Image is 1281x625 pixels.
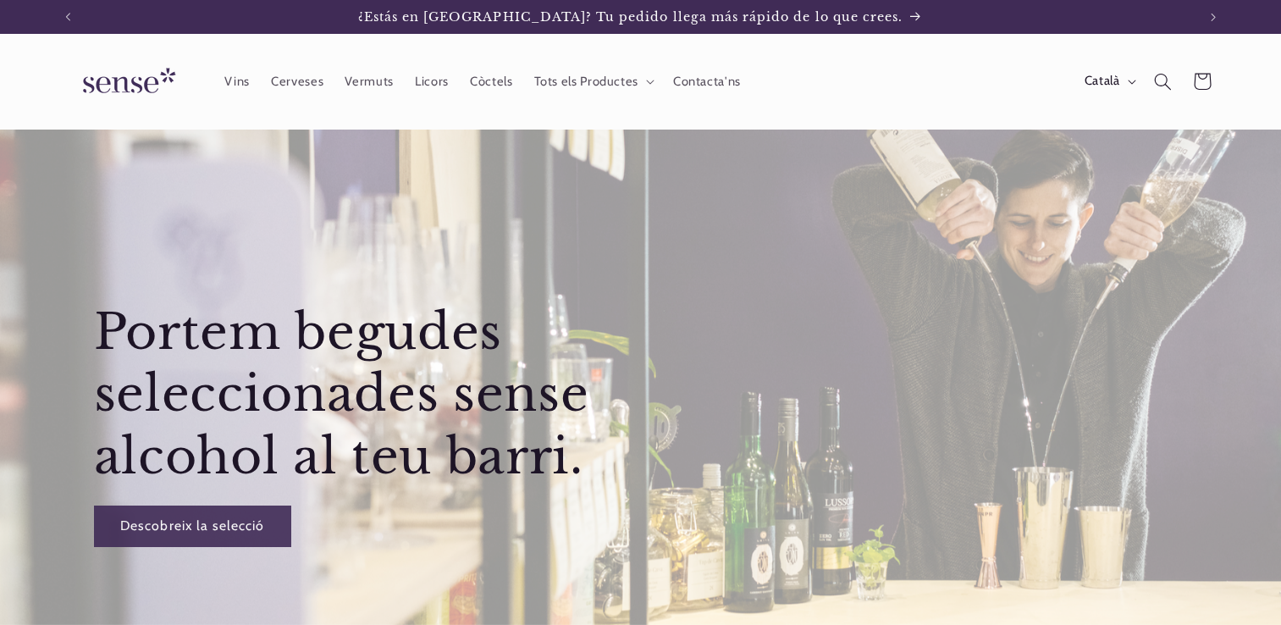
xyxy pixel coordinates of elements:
a: Licors [404,63,459,100]
span: Vins [224,74,250,90]
a: Sense [56,51,196,113]
button: Català [1074,64,1144,98]
span: Vermuts [345,74,393,90]
a: Contacta'ns [662,63,751,100]
img: Sense [63,58,190,106]
summary: Tots els Productes [523,63,662,100]
span: Còctels [470,74,512,90]
span: Català [1085,72,1120,91]
span: Contacta'ns [673,74,741,90]
summary: Cerca [1144,62,1183,101]
a: Còctels [459,63,523,100]
span: Tots els Productes [534,74,638,90]
span: Licors [415,74,449,90]
span: ¿Estás en [GEOGRAPHIC_DATA]? Tu pedido llega más rápido de lo que crees. [358,9,903,25]
a: Descobreix la selecció [94,506,291,547]
a: Vermuts [334,63,405,100]
h2: Portem begudes seleccionades sense alcohol al teu barri. [94,301,637,488]
span: Cerveses [271,74,323,90]
a: Vins [214,63,261,100]
a: Cerveses [261,63,334,100]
